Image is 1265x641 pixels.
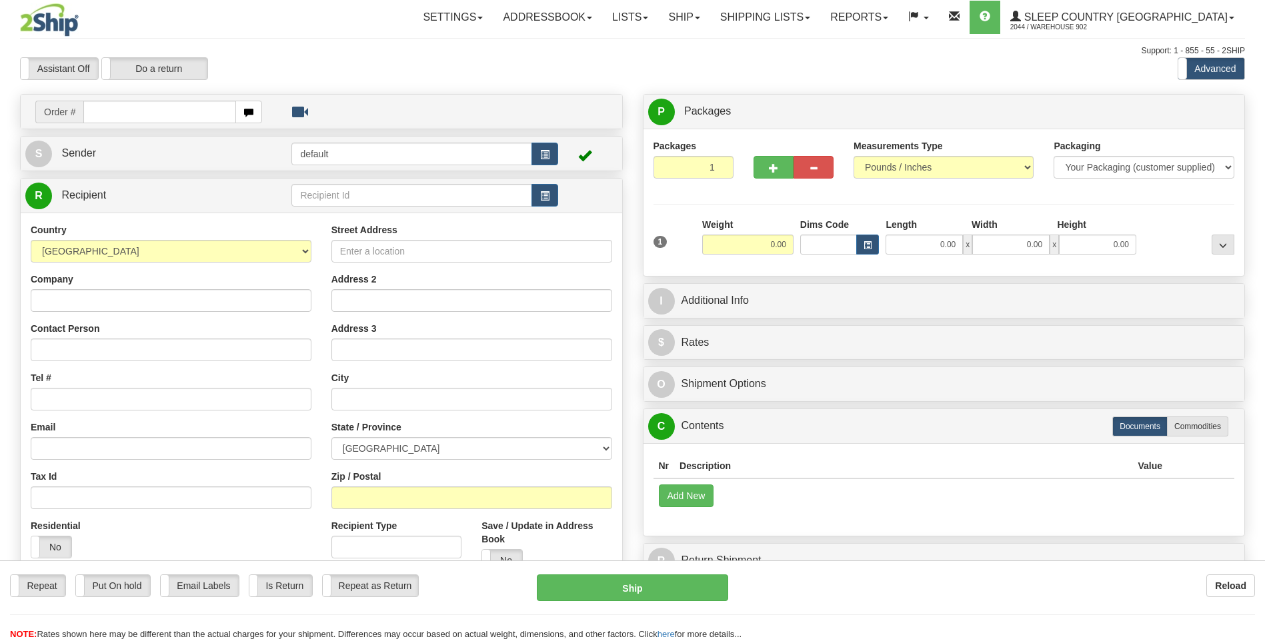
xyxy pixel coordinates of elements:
[537,574,728,601] button: Ship
[61,147,96,159] span: Sender
[25,141,52,167] span: S
[886,218,917,231] label: Length
[331,273,377,286] label: Address 2
[654,139,697,153] label: Packages
[249,575,312,596] label: Is Return
[1057,218,1086,231] label: Height
[800,218,849,231] label: Dims Code
[331,322,377,335] label: Address 3
[25,183,52,209] span: R
[1054,139,1100,153] label: Packaging
[648,329,1240,356] a: $Rates
[602,1,658,34] a: Lists
[25,140,291,167] a: S Sender
[1132,454,1168,478] th: Value
[31,470,57,483] label: Tax Id
[21,58,98,79] label: Assistant Off
[331,223,397,237] label: Street Address
[31,536,71,558] label: No
[20,3,79,37] img: logo2044.jpg
[1215,580,1246,591] b: Reload
[102,58,207,79] label: Do a return
[331,470,381,483] label: Zip / Postal
[684,105,731,117] span: Packages
[648,98,1240,125] a: P Packages
[659,484,714,507] button: Add New
[1112,416,1168,436] label: Documents
[654,236,668,248] span: 1
[654,454,675,478] th: Nr
[963,235,972,255] span: x
[11,575,65,596] label: Repeat
[331,519,397,532] label: Recipient Type
[1010,21,1110,34] span: 2044 / Warehouse 902
[35,101,83,123] span: Order #
[331,420,401,434] label: State / Province
[31,519,81,532] label: Residential
[493,1,602,34] a: Addressbook
[291,143,531,165] input: Sender Id
[1000,1,1244,34] a: Sleep Country [GEOGRAPHIC_DATA] 2044 / Warehouse 902
[674,454,1132,478] th: Description
[648,370,1240,398] a: OShipment Options
[323,575,418,596] label: Repeat as Return
[481,519,611,546] label: Save / Update in Address Book
[331,240,612,263] input: Enter a location
[1167,416,1228,436] label: Commodities
[1021,11,1228,23] span: Sleep Country [GEOGRAPHIC_DATA]
[1234,253,1264,388] iframe: chat widget
[648,329,675,356] span: $
[648,548,675,574] span: R
[658,1,710,34] a: Ship
[10,629,37,639] span: NOTE:
[25,182,262,209] a: R Recipient
[482,550,522,571] label: No
[658,629,675,639] a: here
[31,322,99,335] label: Contact Person
[31,273,73,286] label: Company
[710,1,820,34] a: Shipping lists
[648,413,675,440] span: C
[291,184,531,207] input: Recipient Id
[413,1,493,34] a: Settings
[1212,235,1234,255] div: ...
[648,547,1240,574] a: RReturn Shipment
[648,371,675,398] span: O
[648,287,1240,315] a: IAdditional Info
[31,223,67,237] label: Country
[331,371,349,384] label: City
[61,189,106,201] span: Recipient
[648,288,675,315] span: I
[1206,574,1255,597] button: Reload
[972,218,998,231] label: Width
[1050,235,1059,255] span: x
[648,99,675,125] span: P
[20,45,1245,57] div: Support: 1 - 855 - 55 - 2SHIP
[76,575,150,596] label: Put On hold
[820,1,898,34] a: Reports
[648,412,1240,440] a: CContents
[854,139,943,153] label: Measurements Type
[702,218,733,231] label: Weight
[31,420,55,434] label: Email
[31,371,51,384] label: Tel #
[161,575,239,596] label: Email Labels
[1178,58,1244,79] label: Advanced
